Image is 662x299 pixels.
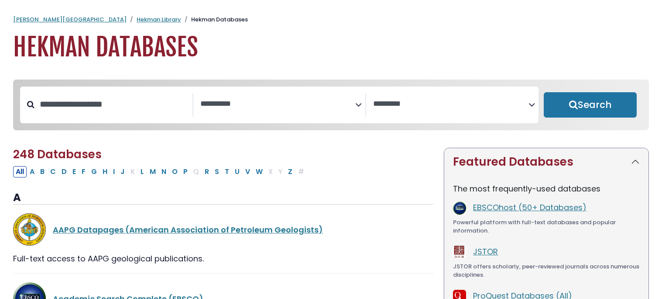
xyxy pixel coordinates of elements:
button: Filter Results N [159,166,169,177]
nav: breadcrumb [13,15,649,24]
button: Filter Results J [118,166,127,177]
button: Filter Results Z [285,166,295,177]
button: Filter Results T [222,166,232,177]
span: 248 Databases [13,146,102,162]
button: Filter Results G [89,166,99,177]
li: Hekman Databases [181,15,248,24]
button: Filter Results P [181,166,190,177]
button: Filter Results U [232,166,242,177]
textarea: Search [373,100,528,109]
div: Alpha-list to filter by first letter of database name [13,166,308,177]
p: The most frequently-used databases [453,183,640,195]
button: Filter Results W [253,166,265,177]
button: Filter Results F [79,166,88,177]
h1: Hekman Databases [13,33,649,62]
button: Filter Results C [48,166,58,177]
button: Featured Databases [444,148,648,176]
a: AAPG Datapages (American Association of Petroleum Geologists) [53,224,323,235]
button: Submit for Search Results [544,92,637,118]
div: Powerful platform with full-text databases and popular information. [453,218,640,235]
div: Full-text access to AAPG geological publications. [13,253,433,264]
button: Filter Results I [110,166,117,177]
button: Filter Results L [138,166,147,177]
button: Filter Results D [59,166,69,177]
input: Search database by title or keyword [34,97,192,111]
button: All [13,166,27,177]
button: Filter Results H [100,166,110,177]
button: Filter Results S [212,166,222,177]
button: Filter Results M [147,166,158,177]
button: Filter Results R [202,166,212,177]
div: JSTOR offers scholarly, peer-reviewed journals across numerous disciplines. [453,262,640,279]
nav: Search filters [13,80,649,130]
a: EBSCOhost (50+ Databases) [473,202,587,213]
a: [PERSON_NAME][GEOGRAPHIC_DATA] [13,15,127,24]
button: Filter Results B [38,166,47,177]
a: JSTOR [473,246,498,257]
button: Filter Results E [70,166,79,177]
textarea: Search [200,100,356,109]
button: Filter Results A [27,166,37,177]
button: Filter Results V [243,166,253,177]
a: Hekman Library [137,15,181,24]
button: Filter Results O [169,166,180,177]
h3: A [13,191,433,205]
